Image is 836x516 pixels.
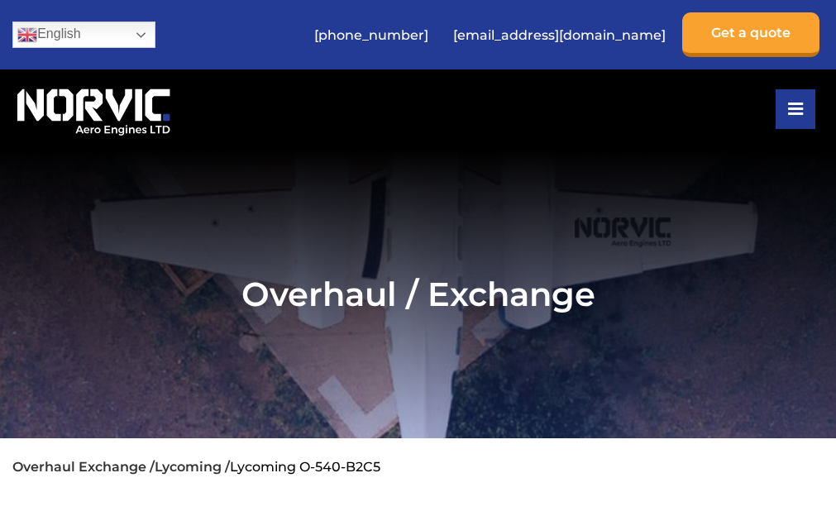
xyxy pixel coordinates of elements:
a: Get a quote [682,12,819,57]
a: [PHONE_NUMBER] [306,15,437,55]
a: Lycoming / [155,459,230,475]
h2: Overhaul / Exchange [12,274,824,314]
li: Lycoming O-540-B2C5 [230,459,380,475]
img: Norvic Aero Engines logo [12,82,174,136]
a: English [12,21,155,48]
img: en [17,25,37,45]
a: [EMAIL_ADDRESS][DOMAIN_NAME] [445,15,674,55]
a: Overhaul Exchange / [12,459,155,475]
